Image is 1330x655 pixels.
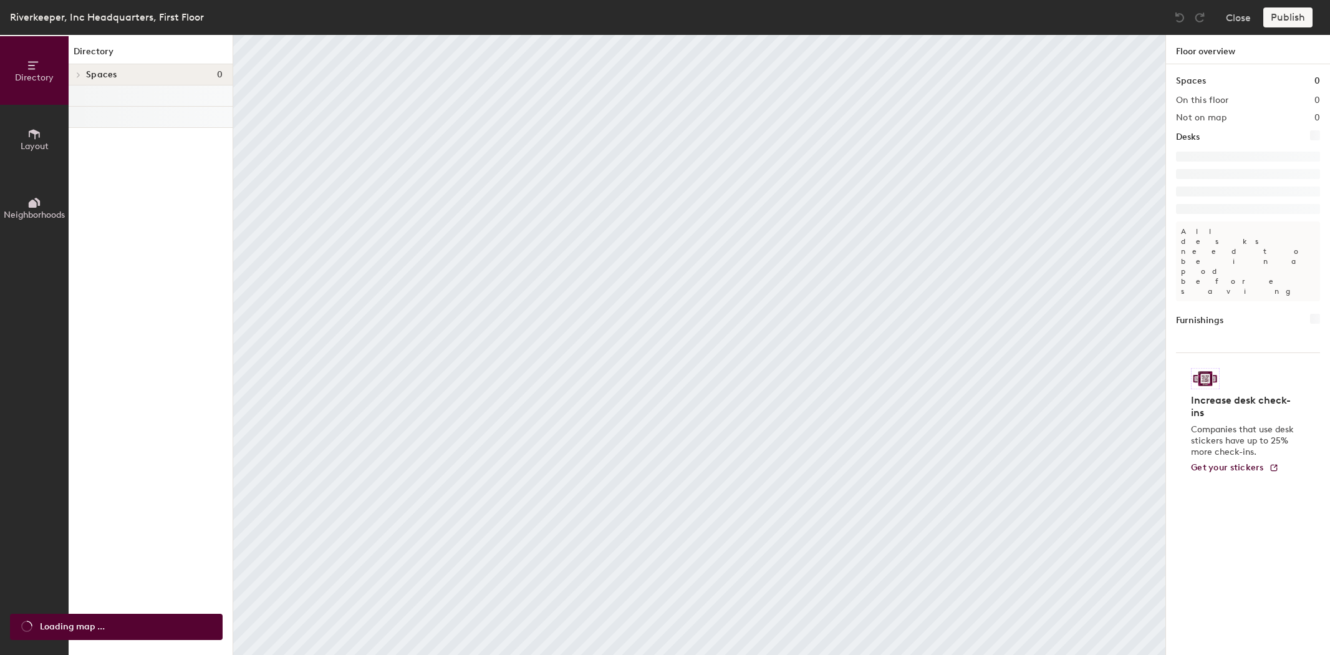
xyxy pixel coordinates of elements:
h2: 0 [1314,95,1320,105]
span: Layout [21,141,49,152]
span: Neighborhoods [4,210,65,220]
canvas: Map [233,35,1165,655]
h4: Increase desk check-ins [1191,394,1298,419]
h2: Not on map [1176,113,1226,123]
h1: Directory [69,45,233,64]
span: Directory [15,72,54,83]
h1: Desks [1176,130,1200,144]
img: Sticker logo [1191,368,1220,389]
h1: Furnishings [1176,314,1223,327]
button: Close [1226,7,1251,27]
h1: Spaces [1176,74,1206,88]
p: All desks need to be in a pod before saving [1176,221,1320,301]
span: Get your stickers [1191,462,1264,473]
h2: On this floor [1176,95,1229,105]
h1: Floor overview [1166,35,1330,64]
span: Spaces [86,70,117,80]
img: Undo [1173,11,1186,24]
h1: 0 [1314,74,1320,88]
span: Loading map ... [40,620,105,634]
h2: 0 [1314,113,1320,123]
img: Redo [1193,11,1206,24]
p: Companies that use desk stickers have up to 25% more check-ins. [1191,424,1298,458]
a: Get your stickers [1191,463,1279,473]
span: 0 [217,70,223,80]
div: Riverkeeper, Inc Headquarters, First Floor [10,9,204,25]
